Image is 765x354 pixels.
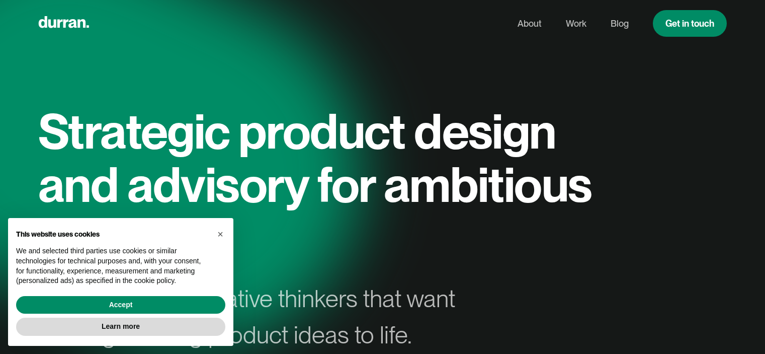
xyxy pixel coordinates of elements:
a: Blog [611,14,629,33]
a: Get in touch [653,10,727,37]
h1: Strategic product design and advisory for ambitious founders [38,105,602,264]
p: We and selected third parties use cookies or similar technologies for technical purposes and, wit... [16,246,209,286]
a: About [518,14,542,33]
div: Our clients are creative thinkers that want to bring their big product ideas to life. [38,280,473,353]
a: home [38,14,89,33]
a: Work [566,14,586,33]
button: Accept [16,296,225,314]
button: Close this notice [212,226,228,242]
button: Learn more [16,318,225,336]
span: × [217,229,223,240]
h2: This website uses cookies [16,230,209,239]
